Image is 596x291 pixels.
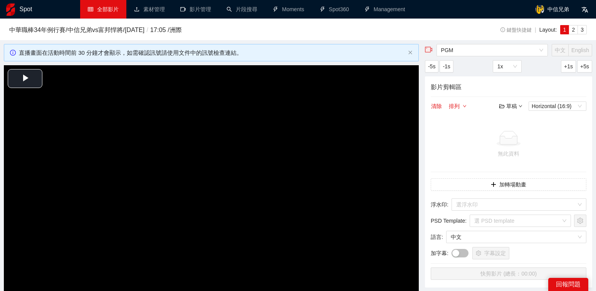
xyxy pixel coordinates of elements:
[227,6,257,12] a: search片段搜尋
[431,82,586,92] h4: 影片剪輯區
[472,247,509,259] button: setting字幕設定
[563,27,566,33] span: 1
[273,6,304,12] a: thunderboltMoments
[535,27,536,33] span: |
[19,48,405,58] div: 直播畫面在活動時間前 30 分鐘才會顯示，如需確認訊號請使用文件中的訊號檢查連結。
[532,102,583,110] span: Horizontal (16:9)
[431,249,448,257] span: 加字幕 :
[180,6,211,12] a: video-camera影片管理
[9,25,460,35] h3: 中華職棒34年例行賽 / 中信兄弟 vs 富邦悍將 / [DATE] 17:05 / 洲際
[8,69,42,88] button: Play Video
[434,149,583,158] div: 無此資料
[443,62,450,71] span: -1s
[431,178,586,191] button: plus加轉場動畫
[428,62,435,71] span: -5s
[500,27,532,33] span: 鍵盤快捷鍵
[539,27,557,33] span: Layout:
[491,182,496,188] span: plus
[535,5,544,14] img: avatar
[10,50,16,56] span: info-circle
[431,200,448,209] span: 浮水印 :
[144,26,150,33] span: /
[580,62,589,71] span: +5s
[572,27,575,33] span: 2
[548,278,588,291] div: 回報問題
[431,267,586,280] button: 快剪影片 (總長：00:00)
[519,104,522,108] span: down
[451,231,582,243] span: 中文
[431,233,443,241] span: 語言 :
[364,6,405,12] a: thunderboltManagement
[425,46,433,54] span: video-camera
[500,27,505,32] span: info-circle
[581,27,584,33] span: 3
[441,44,544,56] span: PGM
[408,50,413,55] button: close
[448,102,467,111] button: 排列down
[571,47,589,53] span: English
[499,103,505,109] span: folder-open
[431,102,442,111] button: 清除
[440,60,453,73] button: -1s
[577,60,592,73] button: +5s
[320,6,349,12] a: thunderboltSpot360
[134,6,165,12] a: upload素材管理
[425,60,438,73] button: -5s
[463,104,467,109] span: down
[497,61,517,72] span: 1x
[564,62,573,71] span: +1s
[561,60,576,73] button: +1s
[6,3,15,16] img: logo
[555,47,566,53] span: 中文
[574,215,586,227] button: setting
[431,217,467,225] span: PSD Template :
[88,6,119,12] a: table全部影片
[499,102,522,110] div: 草稿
